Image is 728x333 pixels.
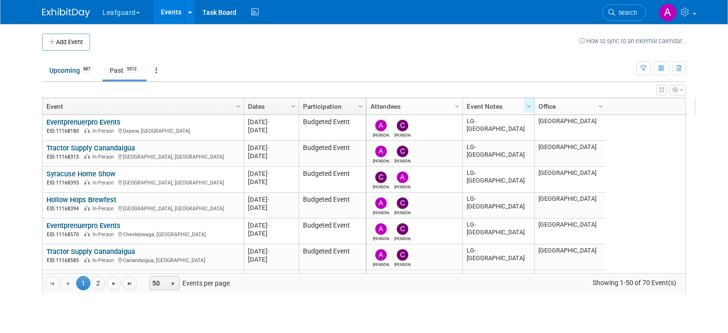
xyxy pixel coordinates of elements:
img: In-Person Event [84,231,90,236]
span: EID: 11168393 [47,180,83,185]
div: Calleen Kenney [394,131,411,138]
div: Amy Crawford [373,131,390,138]
a: How to sync to an external calendar... [579,37,686,45]
img: In-Person Event [84,206,90,210]
div: Depew, [GEOGRAPHIC_DATA] [46,126,239,135]
div: Amy Crawford [373,209,390,215]
span: In-Person [92,128,117,134]
a: Column Settings [289,98,299,113]
td: LG-[GEOGRAPHIC_DATA] [462,218,534,244]
div: [DATE] [248,195,294,204]
td: [GEOGRAPHIC_DATA] [534,141,606,167]
a: Event [46,98,237,115]
div: Amy Crawford [373,235,390,241]
span: - [268,118,269,126]
div: Amy Crawford [373,261,390,267]
img: Calleen Kenney [397,223,408,235]
img: Calleen Kenney [397,249,408,261]
div: [DATE] [248,178,294,186]
div: Cheektowaga, [GEOGRAPHIC_DATA] [46,230,239,238]
img: Amy Crawford [375,197,387,209]
div: [DATE] [248,152,294,160]
span: EID: 11168313 [47,154,83,160]
span: Go to the previous page [64,280,71,287]
img: Calleen Kenney [397,197,408,209]
td: LG-[GEOGRAPHIC_DATA] [462,167,534,193]
a: Search [602,4,646,21]
img: Amy Crawford [375,120,387,131]
td: Budgeted Event [299,244,366,270]
td: LG-[GEOGRAPHIC_DATA] [462,141,534,167]
td: Budgeted Event [299,193,366,218]
a: Event Notes [467,98,528,115]
span: Go to the next page [110,280,118,287]
img: In-Person Event [84,180,90,184]
img: Calleen Kenney [397,120,408,131]
div: [DATE] [248,230,294,238]
span: Search [615,9,637,16]
a: Tractor Supply Canandaigua [46,144,135,152]
div: Canandaigua, [GEOGRAPHIC_DATA] [46,256,239,264]
td: [GEOGRAPHIC_DATA] [534,244,606,270]
div: [DATE] [248,144,294,152]
a: Dates [248,98,292,115]
div: [DATE] [248,247,294,255]
div: Calleen Kenney [394,261,411,267]
span: EID: 11168570 [47,232,83,237]
img: In-Person Event [84,128,90,133]
td: [GEOGRAPHIC_DATA] [534,270,606,296]
div: Calleen Kenney [373,183,390,189]
img: Amy Crawford [397,172,408,183]
div: Amy Crawford [373,157,390,163]
span: 50 [150,276,166,290]
td: Budgeted Event [299,270,366,296]
span: - [268,144,269,151]
span: Column Settings [453,103,461,110]
td: LG-[GEOGRAPHIC_DATA] [462,193,534,218]
img: Calleen Kenney [397,146,408,157]
a: Go to the last page [123,276,137,290]
td: LG-[GEOGRAPHIC_DATA] [462,244,534,270]
a: Column Settings [596,98,606,113]
td: Budgeted Event [299,167,366,193]
td: Budgeted Event [299,218,366,244]
a: Upcoming887 [42,61,101,80]
span: EID: 11168180 [47,128,83,134]
a: Attendees [370,98,456,115]
a: Tractor Supply Canandaigua [46,247,135,256]
div: Calleen Kenney [394,235,411,241]
a: Go to the first page [45,276,59,290]
button: Add Event [42,34,90,51]
div: [DATE] [248,118,294,126]
span: - [268,170,269,177]
span: Column Settings [597,103,605,110]
a: Eventprenuerpro Events [46,221,121,230]
span: select [169,280,177,288]
div: [DATE] [248,221,294,230]
span: 1 [76,276,90,290]
a: Eventprenuerpro Events [46,118,121,126]
img: Amy Crawford [659,3,677,22]
img: In-Person Event [84,154,90,159]
td: [GEOGRAPHIC_DATA] [534,167,606,193]
span: In-Person [92,180,117,186]
span: In-Person [92,206,117,212]
a: Column Settings [524,98,535,113]
td: LG-[GEOGRAPHIC_DATA] [462,115,534,141]
img: Amy Crawford [375,146,387,157]
td: [GEOGRAPHIC_DATA] [534,193,606,218]
span: Showing 1-50 of 70 Event(s) [584,276,685,289]
td: [GEOGRAPHIC_DATA] [534,115,606,141]
span: 887 [80,66,93,73]
a: Column Settings [234,98,244,113]
div: [GEOGRAPHIC_DATA], [GEOGRAPHIC_DATA] [46,178,239,186]
img: Calleen Kenney [375,172,387,183]
span: EID: 11168394 [47,206,83,211]
div: [DATE] [248,204,294,212]
img: ExhibitDay [42,8,90,18]
span: Go to the first page [48,280,56,287]
div: [GEOGRAPHIC_DATA], [GEOGRAPHIC_DATA] [46,152,239,161]
a: Hollow Hops Brewfest [46,195,116,204]
td: Budgeted Event [299,141,366,167]
img: In-Person Event [84,257,90,262]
